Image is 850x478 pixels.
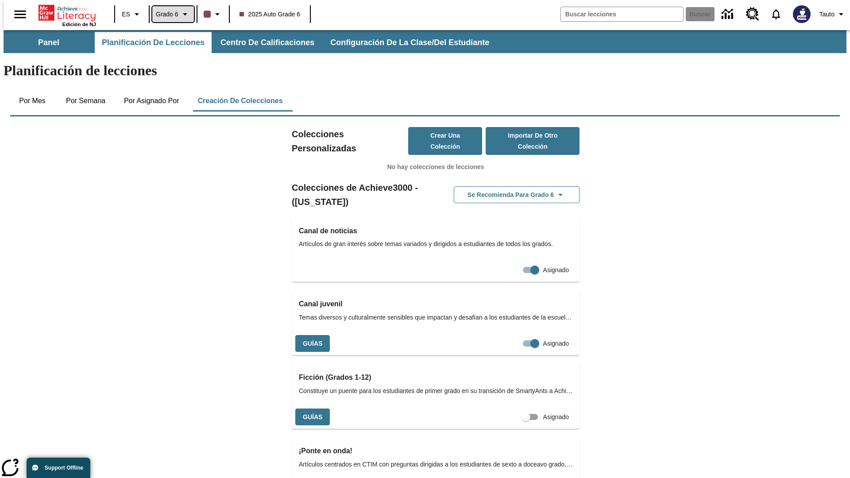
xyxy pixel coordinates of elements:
[561,7,683,21] input: Buscar campo
[118,6,146,22] button: Lenguaje: ES, Selecciona un idioma
[816,6,850,22] button: Perfil/Configuración
[486,127,580,155] button: Importar de otro Colección
[102,38,205,48] span: Planificación de lecciones
[292,181,436,209] h2: Colecciones de Achieve3000 - ([US_STATE])
[788,3,816,26] button: Escoja un nuevo avatar
[240,10,301,19] span: 2025 Auto Grade 6
[122,10,130,19] span: ES
[62,22,96,27] span: Edición de NJ
[95,32,212,53] button: Planificación de lecciones
[200,6,226,22] button: El color de la clase es café oscuro. Cambiar el color de la clase.
[4,30,846,53] div: Subbarra de navegación
[213,32,321,53] button: Centro de calificaciones
[45,465,83,471] span: Support Offline
[152,6,194,22] button: Grado: Grado 6, Elige un grado
[299,460,572,469] span: Artículos centrados en CTIM con preguntas dirigidas a los estudiantes de sexto a doceavo grado, q...
[10,90,54,112] button: Por mes
[819,10,835,19] span: Tauto
[4,62,846,79] h1: Planificación de lecciones
[543,412,569,422] span: Asignado
[299,386,572,396] span: Constituye un puente para los estudiantes de primer grado en su transición de SmartyAnts a Achiev...
[299,239,572,249] span: Artículos de gran interés sobre temas variados y dirigidos a estudiantes de todos los grados.
[299,371,572,384] h3: Ficción (Grados 1-12)
[543,339,569,348] span: Asignado
[27,458,90,478] button: Support Offline
[299,298,572,310] h3: Canal juvenil
[117,90,186,112] button: Por asignado por
[793,5,811,23] img: Avatar
[39,3,96,27] div: Portada
[408,127,483,155] button: Crear una colección
[292,127,408,155] h2: Colecciones Personalizadas
[38,38,59,48] span: Panel
[454,186,580,204] button: Se recomienda para Grado 6
[7,1,33,27] button: Abrir el menú lateral
[741,2,765,26] a: Centro de recursos, Se abrirá en una pestaña nueva.
[190,90,290,112] button: Creación de colecciones
[323,32,496,53] button: Configuración de la clase/del estudiante
[330,38,489,48] span: Configuración de la clase/del estudiante
[4,32,497,53] div: Subbarra de navegación
[59,90,112,112] button: Por semana
[543,266,569,275] span: Asignado
[39,4,96,22] a: Portada
[299,445,572,457] h3: ¡Ponte en onda!
[716,2,741,27] a: Centro de información
[295,335,330,352] button: Guías
[156,10,178,19] span: Grado 6
[220,38,314,48] span: Centro de calificaciones
[765,3,788,26] a: Notificaciones
[4,32,93,53] button: Panel
[299,313,572,322] span: Temas diversos y culturalmente sensibles que impactan y desafían a los estudiantes de la escuela ...
[299,225,572,237] h3: Canal de noticias
[295,409,330,426] button: Guías
[292,162,580,172] p: No hay colecciones de lecciones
